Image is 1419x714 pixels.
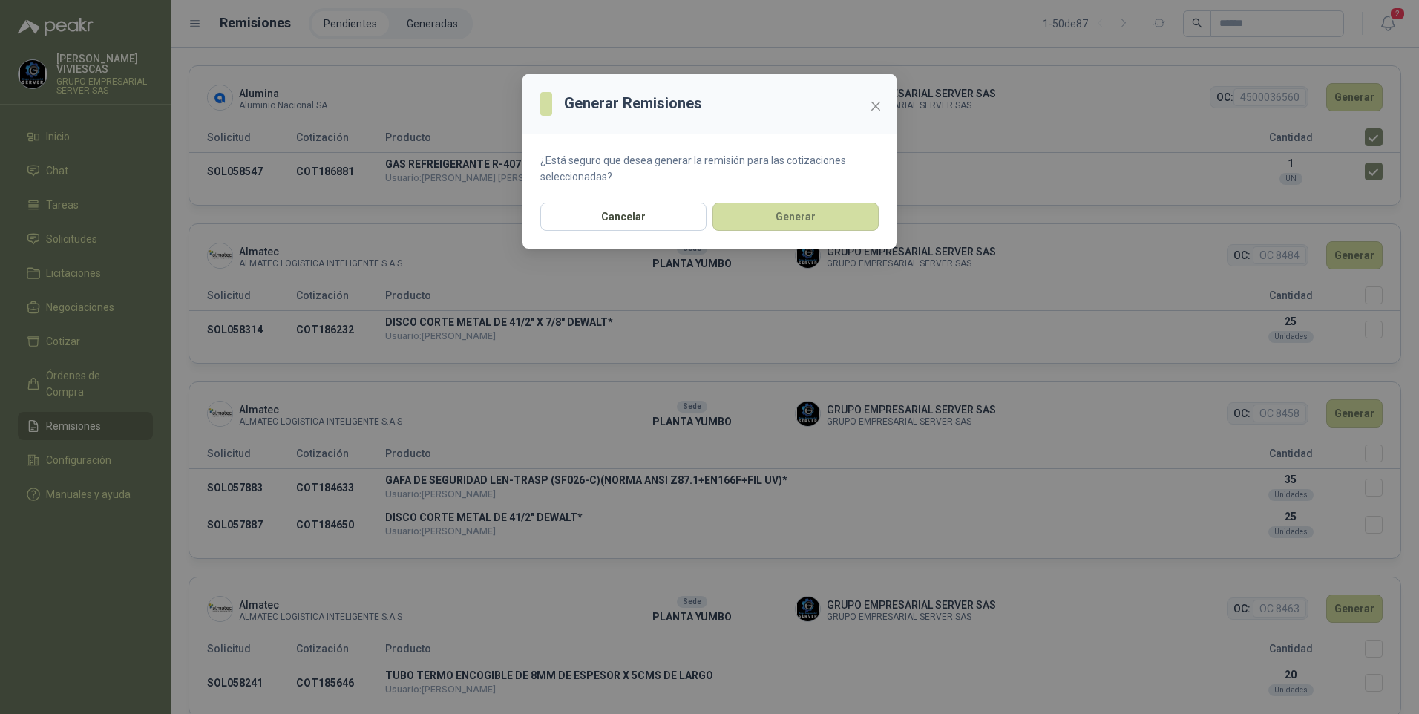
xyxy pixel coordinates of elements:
span: close [870,100,882,112]
button: Cancelar [540,203,707,231]
p: ¿Está seguro que desea generar la remisión para las cotizaciones seleccionadas? [540,152,879,185]
h3: Generar Remisiones [564,92,702,115]
button: Close [864,94,888,118]
button: Generar [712,203,879,231]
